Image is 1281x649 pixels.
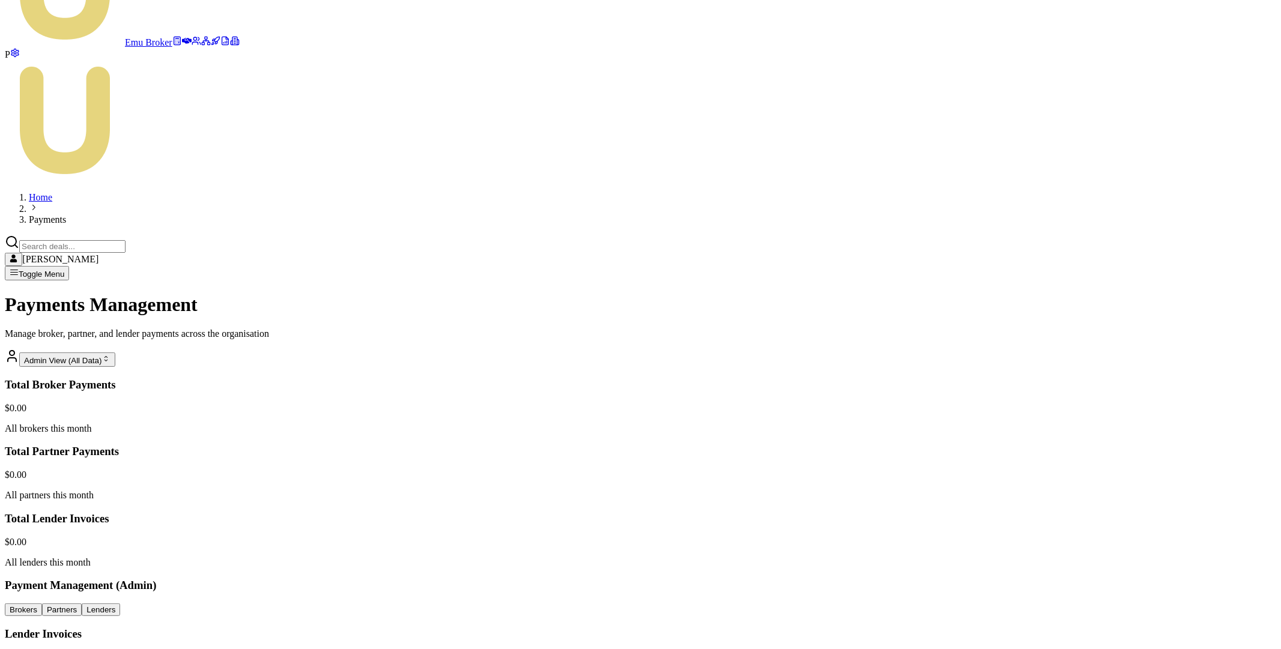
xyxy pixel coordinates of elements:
[5,328,1276,339] p: Manage broker, partner, and lender payments across the organisation
[5,445,1276,458] h3: Total Partner Payments
[5,37,172,47] a: Emu Broker
[5,603,42,616] button: Brokers
[5,49,10,59] span: P
[5,192,1276,225] nav: breadcrumb
[5,557,1276,568] p: All lenders this month
[5,378,1276,391] h3: Total Broker Payments
[5,266,69,280] button: Toggle Menu
[22,254,98,264] span: [PERSON_NAME]
[5,294,1276,316] h1: Payments Management
[5,60,125,180] img: Emu Money
[5,537,1276,548] div: $0.00
[82,603,120,616] button: Lenders
[42,603,82,616] button: Partners
[5,512,1276,525] h3: Total Lender Invoices
[5,423,1276,434] p: All brokers this month
[19,240,126,253] input: Search deals
[5,490,1276,501] p: All partners this month
[5,403,1276,414] div: $0.00
[19,270,64,279] span: Toggle Menu
[5,469,1276,480] div: $0.00
[5,579,1276,592] h3: Payment Management (Admin)
[29,192,52,202] a: Home
[125,37,172,47] span: Emu Broker
[29,214,66,225] span: Payments
[5,627,1276,641] h3: Lender Invoices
